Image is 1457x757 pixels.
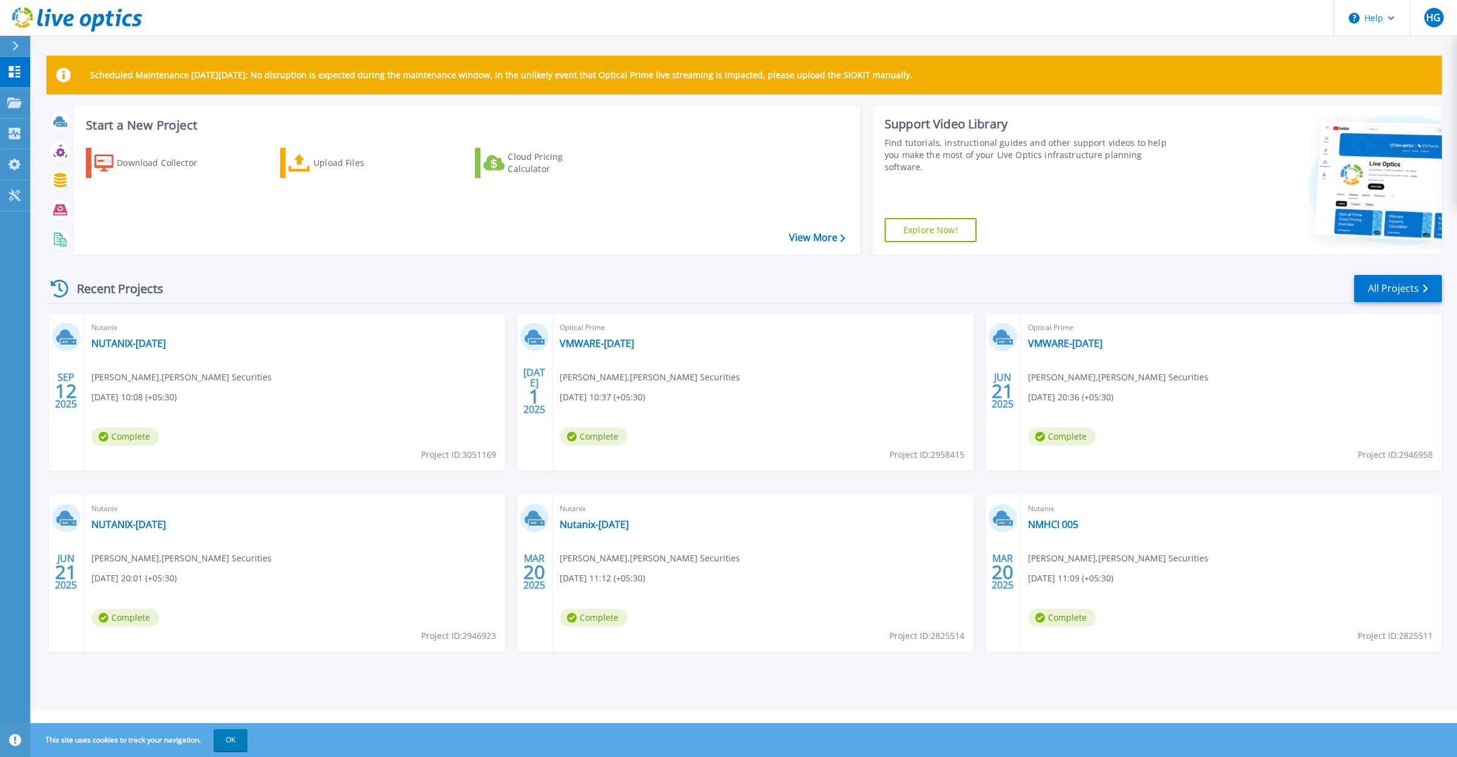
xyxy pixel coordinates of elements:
[91,572,177,585] span: [DATE] 20:01 (+05:30)
[91,428,159,446] span: Complete
[91,391,177,404] span: [DATE] 10:08 (+05:30)
[91,371,272,384] span: [PERSON_NAME] , [PERSON_NAME] Securities
[1358,629,1433,643] span: Project ID: 2825511
[1028,609,1096,627] span: Complete
[475,148,610,178] a: Cloud Pricing Calculator
[1426,13,1441,22] span: HG
[789,232,845,243] a: View More
[1028,428,1096,446] span: Complete
[55,386,77,396] span: 12
[91,552,272,565] span: [PERSON_NAME] , [PERSON_NAME] Securities
[560,428,627,446] span: Complete
[1358,448,1433,461] span: Project ID: 2946958
[560,609,627,627] span: Complete
[529,391,540,402] span: 1
[91,518,166,531] a: NUTANIX-[DATE]
[560,572,645,585] span: [DATE] 11:12 (+05:30)
[523,369,546,413] div: [DATE] 2025
[47,274,180,303] div: Recent Projects
[91,609,159,627] span: Complete
[313,151,410,175] div: Upload Files
[1028,518,1078,531] a: NMHCI 005
[117,151,214,175] div: Download Collector
[889,448,964,461] span: Project ID: 2958415
[86,148,221,178] a: Download Collector
[560,321,966,334] span: Optical Prime
[1028,321,1435,334] span: Optical Prime
[560,552,740,565] span: [PERSON_NAME] , [PERSON_NAME] Securities
[991,369,1014,413] div: JUN 2025
[560,337,634,349] a: VMWARE-[DATE]
[1028,552,1208,565] span: [PERSON_NAME] , [PERSON_NAME] Securities
[889,629,964,643] span: Project ID: 2825514
[885,218,977,242] a: Explore Now!
[280,148,415,178] a: Upload Files
[421,629,496,643] span: Project ID: 2946923
[91,502,498,515] span: Nutanix
[1028,502,1435,515] span: Nutanix
[1354,275,1442,302] a: All Projects
[55,567,77,577] span: 21
[885,137,1178,173] div: Find tutorials, instructional guides and other support videos to help you make the most of your L...
[214,729,247,751] button: OK
[1028,391,1113,404] span: [DATE] 20:36 (+05:30)
[560,518,629,531] a: Nutanix-[DATE]
[86,119,845,132] h3: Start a New Project
[1028,572,1113,585] span: [DATE] 11:09 (+05:30)
[54,369,77,413] div: SEP 2025
[421,448,496,461] span: Project ID: 3051169
[1028,337,1102,349] a: VMWARE-[DATE]
[560,371,740,384] span: [PERSON_NAME] , [PERSON_NAME] Securities
[991,550,1014,594] div: MAR 2025
[523,550,546,594] div: MAR 2025
[91,321,498,334] span: Nutanix
[992,567,1013,577] span: 20
[560,391,645,404] span: [DATE] 10:37 (+05:30)
[91,337,166,349] a: NUTANIX-[DATE]
[33,729,247,751] span: This site uses cookies to track your navigation.
[1028,371,1208,384] span: [PERSON_NAME] , [PERSON_NAME] Securities
[508,151,604,175] div: Cloud Pricing Calculator
[54,550,77,594] div: JUN 2025
[885,116,1178,132] div: Support Video Library
[90,70,912,80] p: Scheduled Maintenance [DATE][DATE]: No disruption is expected during the maintenance window. In t...
[560,502,966,515] span: Nutanix
[523,567,545,577] span: 20
[992,386,1013,396] span: 21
